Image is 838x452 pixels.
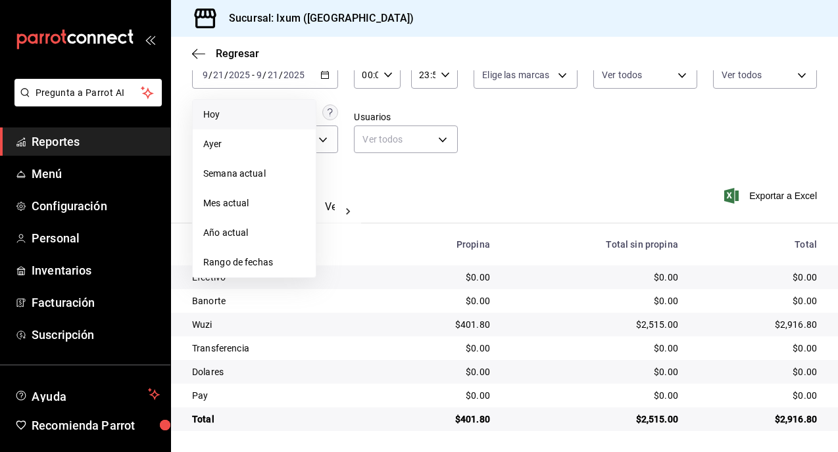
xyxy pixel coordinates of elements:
button: Exportar a Excel [727,188,817,204]
div: Banorte [192,294,377,307]
div: $0.00 [699,271,817,284]
div: $0.00 [398,389,490,402]
span: / [209,70,212,80]
span: Hoy [203,108,305,122]
input: -- [202,70,209,80]
input: ---- [228,70,251,80]
div: Propina [398,239,490,250]
input: -- [267,70,279,80]
span: Suscripción [32,326,160,344]
span: Recomienda Parrot [32,417,160,434]
div: Ver todos [354,125,458,153]
div: Total [699,239,817,250]
div: $0.00 [511,271,678,284]
input: ---- [283,70,305,80]
div: $0.00 [511,389,678,402]
label: Usuarios [354,112,458,122]
div: $0.00 [398,342,490,355]
span: Ver todos [722,68,762,81]
span: Año actual [203,226,305,240]
span: Facturación [32,294,160,311]
h3: Sucursal: Ixum ([GEOGRAPHIC_DATA]) [218,11,414,26]
div: Pay [192,389,377,402]
div: $401.80 [398,413,490,426]
div: Dolares [192,365,377,378]
span: Ver todos [602,68,642,81]
div: $2,515.00 [511,318,678,331]
span: Rango de fechas [203,256,305,269]
span: Mes actual [203,196,305,210]
div: $0.00 [511,365,678,378]
input: -- [212,70,224,80]
button: Pregunta a Parrot AI [14,79,162,106]
a: Pregunta a Parrot AI [9,95,162,109]
button: Ver pagos [325,200,374,223]
button: open_drawer_menu [145,34,155,45]
button: Regresar [192,47,259,60]
div: $0.00 [699,365,817,378]
span: Reportes [32,133,160,150]
div: $0.00 [699,342,817,355]
span: Configuración [32,197,160,215]
span: Inventarios [32,261,160,279]
div: $0.00 [398,365,490,378]
span: Pregunta a Parrot AI [36,86,141,100]
div: Total [192,413,377,426]
div: Transferencia [192,342,377,355]
div: Wuzi [192,318,377,331]
div: Total sin propina [511,239,678,250]
div: $0.00 [511,342,678,355]
span: / [279,70,283,80]
span: Personal [32,229,160,247]
div: $0.00 [699,294,817,307]
span: Regresar [216,47,259,60]
input: -- [256,70,262,80]
div: $401.80 [398,318,490,331]
span: / [262,70,266,80]
span: Ayer [203,137,305,151]
div: $0.00 [398,271,490,284]
span: Semana actual [203,167,305,181]
span: - [252,70,255,80]
div: $2,515.00 [511,413,678,426]
div: $2,916.80 [699,318,817,331]
span: Elige las marcas [482,68,549,81]
div: $2,916.80 [699,413,817,426]
div: $0.00 [398,294,490,307]
div: $0.00 [699,389,817,402]
span: Menú [32,165,160,183]
span: / [224,70,228,80]
span: Ayuda [32,386,143,402]
div: $0.00 [511,294,678,307]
